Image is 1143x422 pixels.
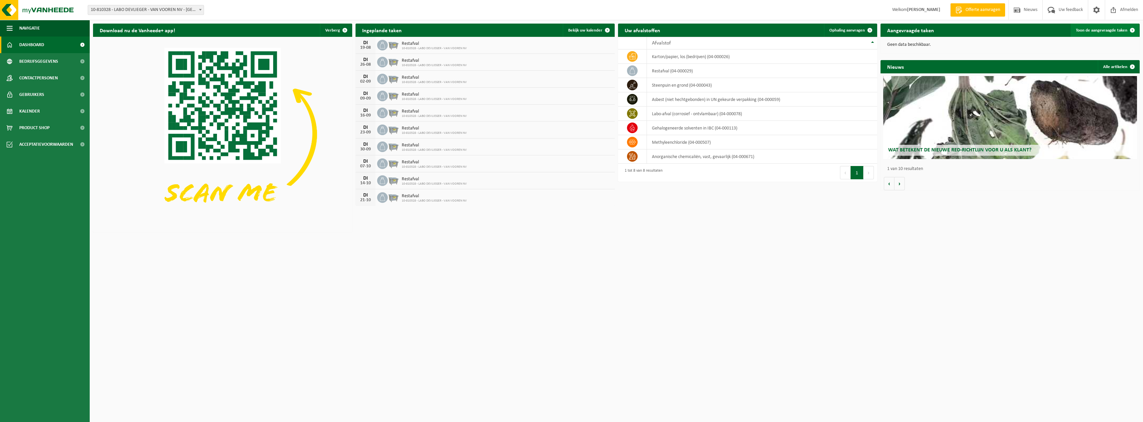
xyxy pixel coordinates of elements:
span: Verberg [325,28,340,33]
div: 30-09 [359,147,372,152]
span: 10-810328 - LABO DEVLIEGER - VAN VOOREN NV - BRUGGE [88,5,204,15]
span: Kalender [19,103,40,120]
div: DI [359,108,372,113]
a: Offerte aanvragen [950,3,1005,17]
span: Bedrijfsgegevens [19,53,58,70]
span: Gebruikers [19,86,44,103]
div: 14-10 [359,181,372,186]
td: anorganische chemicaliën, vast, gevaarlijk (04-000671) [647,149,877,164]
span: 10-810328 - LABO DEVLIEGER - VAN VOOREN NV [402,80,467,84]
h2: Download nu de Vanheede+ app! [93,24,182,37]
span: Restafval [402,143,467,148]
div: DI [359,159,372,164]
div: DI [359,176,372,181]
button: Volgende [894,177,905,190]
div: DI [359,57,372,62]
div: 07-10 [359,164,372,169]
a: Wat betekent de nieuwe RED-richtlijn voor u als klant? [883,76,1137,159]
span: Bekijk uw kalender [568,28,602,33]
a: Bekijk uw kalender [563,24,614,37]
p: Geen data beschikbaar. [887,42,1133,47]
td: restafval (04-000029) [647,64,877,78]
span: Afvalstof [652,41,671,46]
button: Verberg [320,24,352,37]
span: Acceptatievoorwaarden [19,136,73,153]
a: Ophaling aanvragen [824,24,877,37]
td: asbest (niet hechtgebonden) in UN gekeurde verpakking (04-000059) [647,92,877,107]
div: 1 tot 8 van 8 resultaten [621,165,663,180]
img: WB-2500-GAL-GY-01 [388,107,399,118]
div: DI [359,193,372,198]
div: 23-09 [359,130,372,135]
span: Restafval [402,109,467,114]
button: Next [864,166,874,179]
span: Restafval [402,194,467,199]
span: Restafval [402,58,467,63]
span: Ophaling aanvragen [829,28,865,33]
span: Restafval [402,160,467,165]
img: WB-2500-GAL-GY-01 [388,191,399,203]
span: Navigatie [19,20,40,37]
img: WB-2500-GAL-GY-01 [388,140,399,152]
span: 10-810328 - LABO DEVLIEGER - VAN VOOREN NV [402,114,467,118]
h2: Aangevraagde taken [881,24,941,37]
span: Restafval [402,126,467,131]
span: Contactpersonen [19,70,58,86]
div: DI [359,142,372,147]
span: 10-810328 - LABO DEVLIEGER - VAN VOOREN NV [402,182,467,186]
img: WB-2500-GAL-GY-01 [388,157,399,169]
span: Offerte aanvragen [964,7,1002,13]
div: 21-10 [359,198,372,203]
div: 09-09 [359,96,372,101]
p: 1 van 10 resultaten [887,167,1136,171]
img: WB-2500-GAL-GY-01 [388,90,399,101]
td: labo-afval (corrosief - ontvlambaar) (04-000078) [647,107,877,121]
td: karton/papier, los (bedrijven) (04-000026) [647,49,877,64]
span: Restafval [402,75,467,80]
img: WB-2500-GAL-GY-01 [388,56,399,67]
a: Toon de aangevraagde taken [1071,24,1139,37]
strong: [PERSON_NAME] [907,7,940,12]
img: WB-2500-GAL-GY-01 [388,39,399,50]
a: Alle artikelen [1098,60,1139,73]
span: Wat betekent de nieuwe RED-richtlijn voor u als klant? [888,147,1031,153]
h2: Nieuws [881,60,910,73]
div: DI [359,74,372,79]
span: 10-810328 - LABO DEVLIEGER - VAN VOOREN NV [402,148,467,152]
div: DI [359,40,372,45]
td: methyleenchloride (04-000507) [647,135,877,149]
span: 10-810328 - LABO DEVLIEGER - VAN VOOREN NV [402,97,467,101]
span: Restafval [402,92,467,97]
div: DI [359,125,372,130]
img: WB-2500-GAL-GY-01 [388,174,399,186]
span: 10-810328 - LABO DEVLIEGER - VAN VOOREN NV [402,165,467,169]
button: 1 [851,166,864,179]
button: Previous [840,166,851,179]
span: 10-810328 - LABO DEVLIEGER - VAN VOOREN NV [402,199,467,203]
div: 19-08 [359,45,372,50]
span: Restafval [402,177,467,182]
h2: Ingeplande taken [356,24,408,37]
span: 10-810328 - LABO DEVLIEGER - VAN VOOREN NV [402,63,467,67]
span: 10-810328 - LABO DEVLIEGER - VAN VOOREN NV [402,46,467,50]
td: gehalogeneerde solventen in IBC (04-000113) [647,121,877,135]
span: 10-810328 - LABO DEVLIEGER - VAN VOOREN NV [402,131,467,135]
span: Toon de aangevraagde taken [1076,28,1127,33]
div: DI [359,91,372,96]
td: steenpuin en grond (04-000043) [647,78,877,92]
div: 16-09 [359,113,372,118]
span: Product Shop [19,120,50,136]
button: Vorige [884,177,894,190]
span: Dashboard [19,37,44,53]
div: 26-08 [359,62,372,67]
img: WB-2500-GAL-GY-01 [388,73,399,84]
span: Restafval [402,41,467,46]
img: WB-2500-GAL-GY-01 [388,124,399,135]
h2: Uw afvalstoffen [618,24,667,37]
div: 02-09 [359,79,372,84]
img: Download de VHEPlus App [93,37,352,231]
